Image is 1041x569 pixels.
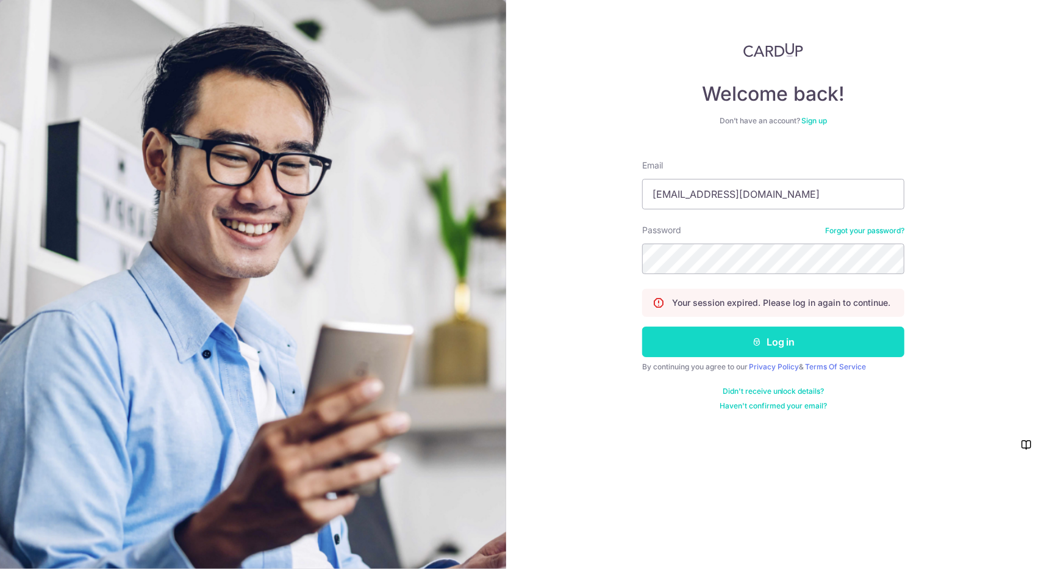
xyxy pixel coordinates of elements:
[642,82,904,106] h4: Welcome back!
[642,224,681,236] label: Password
[672,297,890,309] p: Your session expired. Please log in again to continue.
[825,226,904,236] a: Forgot your password?
[802,116,828,125] a: Sign up
[642,362,904,372] div: By continuing you agree to our &
[642,179,904,209] input: Enter your Email
[642,116,904,126] div: Don’t have an account?
[642,327,904,357] button: Log in
[720,401,827,411] a: Haven't confirmed your email?
[723,386,825,396] a: Didn't receive unlock details?
[642,159,663,172] label: Email
[749,362,799,371] a: Privacy Policy
[805,362,866,371] a: Terms Of Service
[743,43,803,57] img: CardUp Logo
